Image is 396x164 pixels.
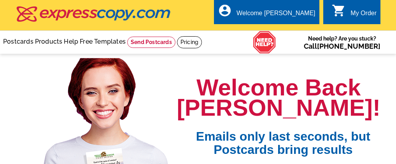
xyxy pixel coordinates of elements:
[304,42,380,50] span: Call
[253,31,276,54] img: help
[177,78,380,118] h1: Welcome Back [PERSON_NAME]!
[3,38,33,45] a: Postcards
[218,4,232,18] i: account_circle
[317,42,380,50] a: [PHONE_NUMBER]
[237,10,315,21] div: Welcome [PERSON_NAME]
[332,4,346,18] i: shopping_cart
[304,35,380,50] span: Need help? Are you stuck?
[64,38,78,45] a: Help
[332,9,377,18] a: shopping_cart My Order
[35,38,63,45] a: Products
[186,118,380,156] span: Emails only last seconds, but Postcards bring results
[80,38,126,45] a: Free Templates
[350,10,377,21] div: My Order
